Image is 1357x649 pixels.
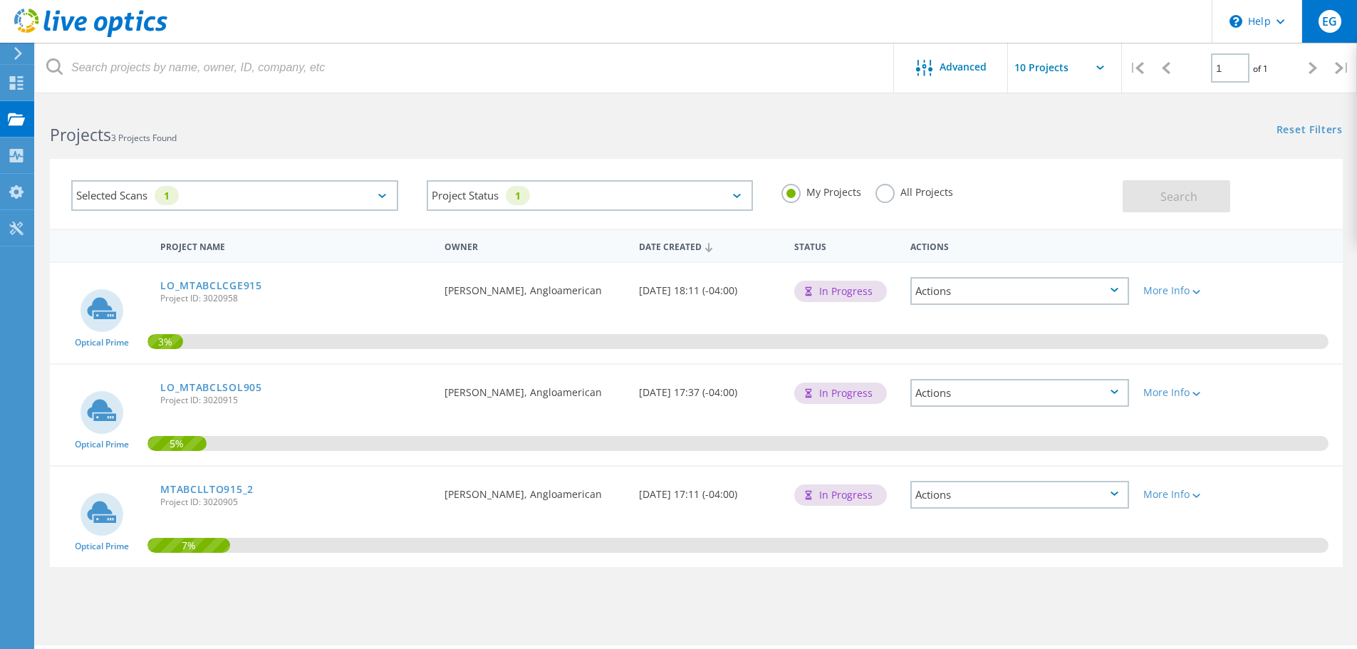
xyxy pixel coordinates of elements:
div: 1 [155,186,179,205]
span: of 1 [1253,63,1268,75]
span: 7% [147,538,230,551]
button: Search [1123,180,1230,212]
span: Optical Prime [75,542,129,551]
div: | [1122,43,1151,93]
div: Selected Scans [71,180,398,211]
div: [PERSON_NAME], Angloamerican [437,365,631,412]
span: Optical Prime [75,338,129,347]
div: More Info [1143,286,1232,296]
div: [PERSON_NAME], Angloamerican [437,467,631,514]
div: Owner [437,232,631,259]
div: [PERSON_NAME], Angloamerican [437,263,631,310]
span: Project ID: 3020958 [160,294,430,303]
div: More Info [1143,489,1232,499]
span: 3% [147,334,183,347]
div: Actions [910,481,1129,509]
span: Optical Prime [75,440,129,449]
label: My Projects [781,184,861,197]
a: Live Optics Dashboard [14,30,167,40]
span: Advanced [940,62,987,72]
a: MTABCLLTO915_2 [160,484,254,494]
div: In Progress [794,383,887,404]
span: 3 Projects Found [111,132,177,144]
div: In Progress [794,281,887,302]
div: Actions [910,277,1129,305]
div: Date Created [632,232,787,259]
div: Project Name [153,232,437,259]
div: Status [787,232,903,259]
label: All Projects [875,184,953,197]
span: Project ID: 3020905 [160,498,430,507]
span: EG [1322,16,1337,27]
div: | [1328,43,1357,93]
div: In Progress [794,484,887,506]
div: Project Status [427,180,754,211]
a: LO_MTABCLCGE915 [160,281,262,291]
a: LO_MTABCLSOL905 [160,383,262,393]
span: Project ID: 3020915 [160,396,430,405]
input: Search projects by name, owner, ID, company, etc [36,43,895,93]
svg: \n [1229,15,1242,28]
div: [DATE] 17:11 (-04:00) [632,467,787,514]
div: [DATE] 17:37 (-04:00) [632,365,787,412]
a: Reset Filters [1277,125,1343,137]
div: More Info [1143,388,1232,398]
div: [DATE] 18:11 (-04:00) [632,263,787,310]
b: Projects [50,123,111,146]
span: 5% [147,436,207,449]
span: Search [1160,189,1197,204]
div: Actions [910,379,1129,407]
div: 1 [506,186,530,205]
div: Actions [903,232,1136,259]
